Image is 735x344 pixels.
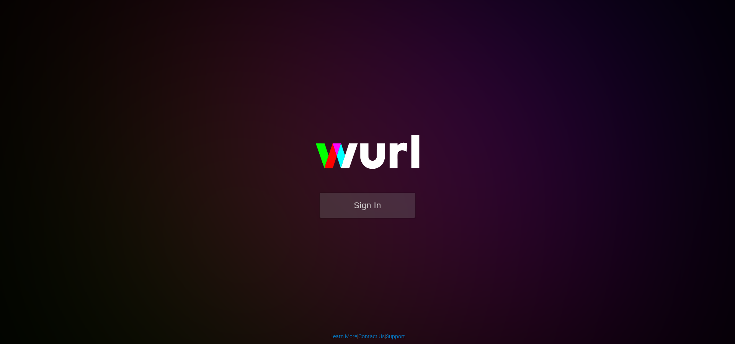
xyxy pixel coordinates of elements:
a: Support [386,333,405,339]
a: Contact Us [358,333,385,339]
div: | | [330,333,405,340]
button: Sign In [320,193,415,218]
img: wurl-logo-on-black-223613ac3d8ba8fe6dc639794a292ebdb59501304c7dfd60c99c58986ef67473.svg [291,119,444,193]
a: Learn More [330,333,357,339]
